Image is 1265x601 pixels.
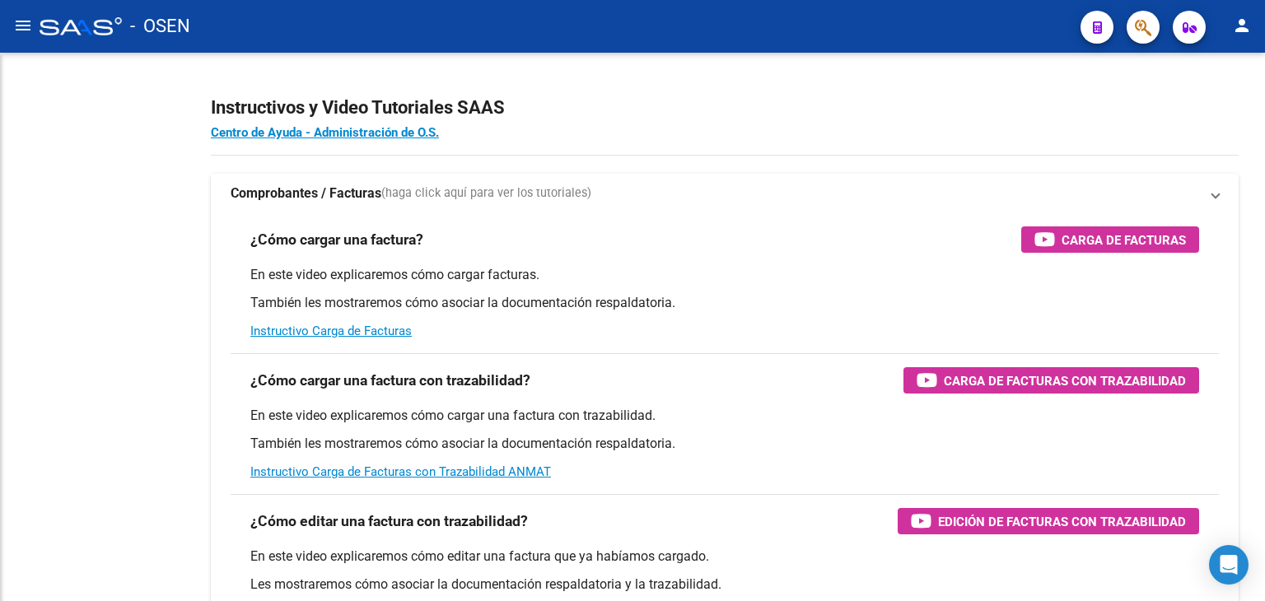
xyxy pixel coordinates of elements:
h3: ¿Cómo cargar una factura? [250,228,423,251]
div: Open Intercom Messenger [1209,545,1249,585]
span: Carga de Facturas con Trazabilidad [944,370,1186,391]
mat-expansion-panel-header: Comprobantes / Facturas(haga click aquí para ver los tutoriales) [211,174,1239,213]
span: (haga click aquí para ver los tutoriales) [381,184,591,203]
mat-icon: menu [13,16,33,35]
p: También les mostraremos cómo asociar la documentación respaldatoria. [250,294,1199,312]
p: En este video explicaremos cómo cargar facturas. [250,266,1199,284]
button: Carga de Facturas con Trazabilidad [903,367,1199,394]
a: Instructivo Carga de Facturas [250,324,412,338]
a: Instructivo Carga de Facturas con Trazabilidad ANMAT [250,464,551,479]
h3: ¿Cómo cargar una factura con trazabilidad? [250,369,530,392]
h2: Instructivos y Video Tutoriales SAAS [211,92,1239,123]
p: En este video explicaremos cómo editar una factura que ya habíamos cargado. [250,547,1199,566]
span: Carga de Facturas [1062,230,1186,250]
a: Centro de Ayuda - Administración de O.S. [211,125,439,140]
h3: ¿Cómo editar una factura con trazabilidad? [250,510,528,533]
p: Les mostraremos cómo asociar la documentación respaldatoria y la trazabilidad. [250,575,1199,594]
button: Edición de Facturas con Trazabilidad [898,508,1199,534]
span: Edición de Facturas con Trazabilidad [938,511,1186,532]
strong: Comprobantes / Facturas [231,184,381,203]
p: También les mostraremos cómo asociar la documentación respaldatoria. [250,435,1199,453]
span: - OSEN [130,8,190,44]
p: En este video explicaremos cómo cargar una factura con trazabilidad. [250,407,1199,425]
button: Carga de Facturas [1021,226,1199,253]
mat-icon: person [1232,16,1252,35]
